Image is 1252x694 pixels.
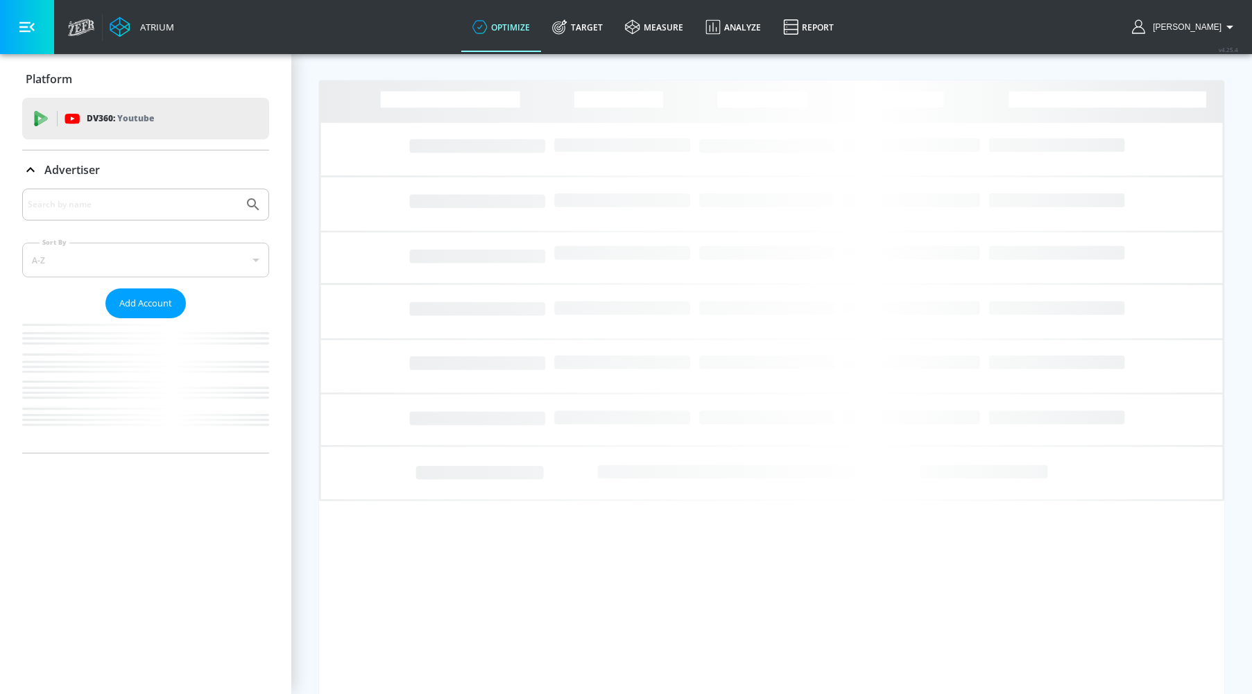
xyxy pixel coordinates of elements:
[117,111,154,125] p: Youtube
[1219,46,1238,53] span: v 4.25.4
[87,111,154,126] p: DV360:
[1132,19,1238,35] button: [PERSON_NAME]
[105,288,186,318] button: Add Account
[22,318,269,453] nav: list of Advertiser
[40,238,69,247] label: Sort By
[1147,22,1221,32] span: login as: lekhraj.bhadava@zefr.com
[614,2,694,52] a: measure
[22,98,269,139] div: DV360: Youtube
[26,71,72,87] p: Platform
[461,2,541,52] a: optimize
[772,2,845,52] a: Report
[541,2,614,52] a: Target
[22,189,269,453] div: Advertiser
[22,243,269,277] div: A-Z
[44,162,100,177] p: Advertiser
[22,150,269,189] div: Advertiser
[28,196,238,214] input: Search by name
[110,17,174,37] a: Atrium
[694,2,772,52] a: Analyze
[135,21,174,33] div: Atrium
[119,295,172,311] span: Add Account
[22,60,269,98] div: Platform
